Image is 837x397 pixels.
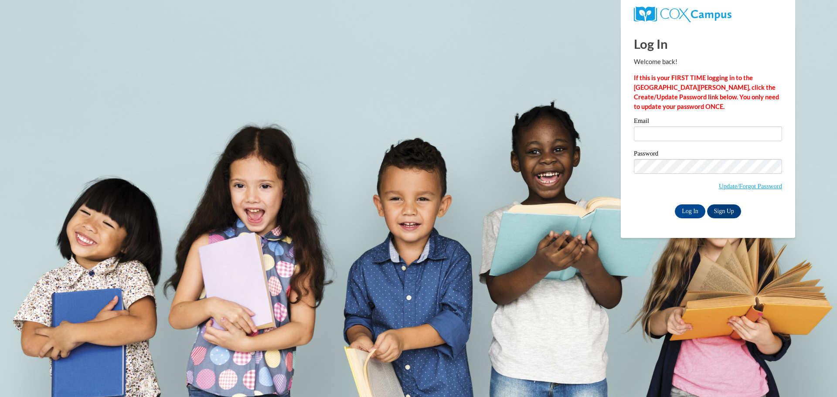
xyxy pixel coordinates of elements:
a: Sign Up [707,204,741,218]
p: Welcome back! [634,57,782,67]
input: Log In [675,204,705,218]
label: Password [634,150,782,159]
h1: Log In [634,35,782,53]
label: Email [634,118,782,126]
a: COX Campus [634,7,782,22]
strong: If this is your FIRST TIME logging in to the [GEOGRAPHIC_DATA][PERSON_NAME], click the Create/Upd... [634,74,779,110]
a: Update/Forgot Password [719,183,782,190]
img: COX Campus [634,7,732,22]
